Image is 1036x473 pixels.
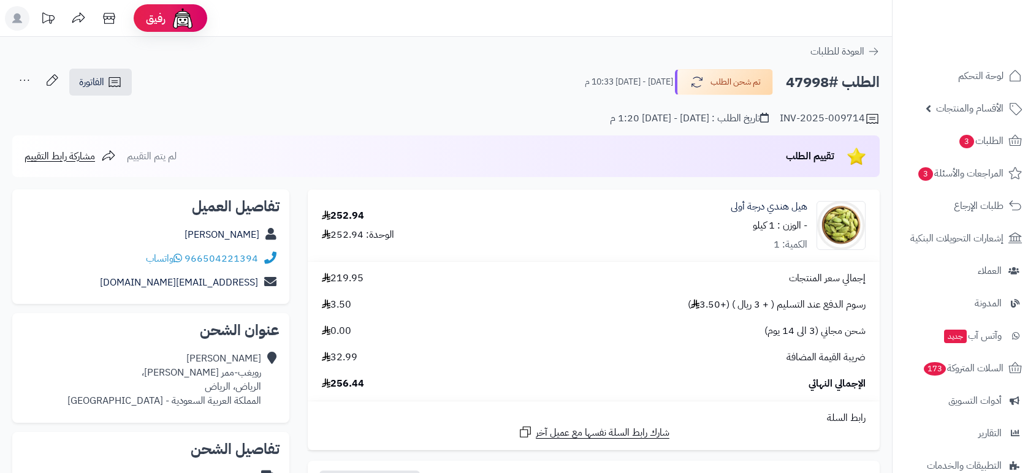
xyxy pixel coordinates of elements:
small: [DATE] - [DATE] 10:33 م [585,76,673,88]
span: أدوات التسويق [948,392,1002,409]
span: التقارير [978,425,1002,442]
h2: تفاصيل الشحن [22,442,280,456]
span: رسوم الدفع عند التسليم ( + 3 ريال ) (+3.50 ) [688,298,866,312]
a: [EMAIL_ADDRESS][DOMAIN_NAME] [100,275,258,290]
span: 3 [918,167,933,181]
span: 219.95 [322,271,364,286]
img: logo-2.png [953,32,1024,58]
span: وآتس آب [943,327,1002,344]
span: شحن مجاني (3 الى 14 يوم) [764,324,866,338]
a: هيل هندي درجة أولى [731,200,807,214]
small: - الوزن : 1 كيلو [753,218,807,233]
span: العملاء [978,262,1002,279]
div: 252.94 [322,209,364,223]
div: رابط السلة [313,411,875,425]
div: INV-2025-009714 [780,112,880,126]
a: واتساب [146,251,182,266]
button: تم شحن الطلب [675,69,773,95]
div: الوحدة: 252.94 [322,228,394,242]
a: وآتس آبجديد [900,321,1029,350]
span: رفيق [146,11,166,26]
a: السلات المتروكة173 [900,354,1029,383]
span: 32.99 [322,350,357,365]
span: ضريبة القيمة المضافة [787,350,866,365]
span: مشاركة رابط التقييم [25,149,95,164]
span: تقييم الطلب [786,149,834,164]
a: مشاركة رابط التقييم [25,149,116,164]
span: المراجعات والأسئلة [917,165,1004,182]
span: جديد [944,330,967,343]
span: العودة للطلبات [810,44,864,59]
span: 0.00 [322,324,351,338]
span: المدونة [975,295,1002,312]
a: الطلبات3 [900,126,1029,156]
div: تاريخ الطلب : [DATE] - [DATE] 1:20 م [610,112,769,126]
a: المراجعات والأسئلة3 [900,159,1029,188]
a: طلبات الإرجاع [900,191,1029,221]
a: التقارير [900,418,1029,448]
a: العملاء [900,256,1029,286]
a: [PERSON_NAME] [185,227,259,242]
span: لوحة التحكم [958,67,1004,85]
span: شارك رابط السلة نفسها مع عميل آخر [536,426,669,440]
a: 966504221394 [185,251,258,266]
a: العودة للطلبات [810,44,880,59]
div: [PERSON_NAME] رويغب-ممر [PERSON_NAME]، الرياض، الرياض المملكة العربية السعودية - [GEOGRAPHIC_DATA] [67,352,261,407]
span: 3.50 [322,298,351,312]
div: الكمية: 1 [774,238,807,252]
img: ai-face.png [170,6,195,31]
h2: عنوان الشحن [22,323,280,338]
span: الإجمالي النهائي [809,377,866,391]
span: الأقسام والمنتجات [936,100,1004,117]
a: أدوات التسويق [900,386,1029,415]
img: %20%D9%87%D9%8A%D9%84-90x90.jpg [817,201,865,250]
h2: تفاصيل العميل [22,199,280,214]
span: السلات المتروكة [923,360,1004,377]
a: إشعارات التحويلات البنكية [900,224,1029,253]
h2: الطلب #47998 [786,70,880,95]
span: لم يتم التقييم [127,149,177,164]
span: 3 [959,135,974,148]
a: الفاتورة [69,69,132,96]
span: الطلبات [958,132,1004,149]
span: الفاتورة [79,75,104,89]
span: طلبات الإرجاع [954,197,1004,214]
span: 256.44 [322,377,364,391]
a: تحديثات المنصة [32,6,63,34]
span: 173 [924,362,946,376]
a: لوحة التحكم [900,61,1029,91]
a: المدونة [900,289,1029,318]
a: شارك رابط السلة نفسها مع عميل آخر [518,425,669,440]
span: إجمالي سعر المنتجات [789,271,866,286]
span: إشعارات التحويلات البنكية [910,230,1004,247]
